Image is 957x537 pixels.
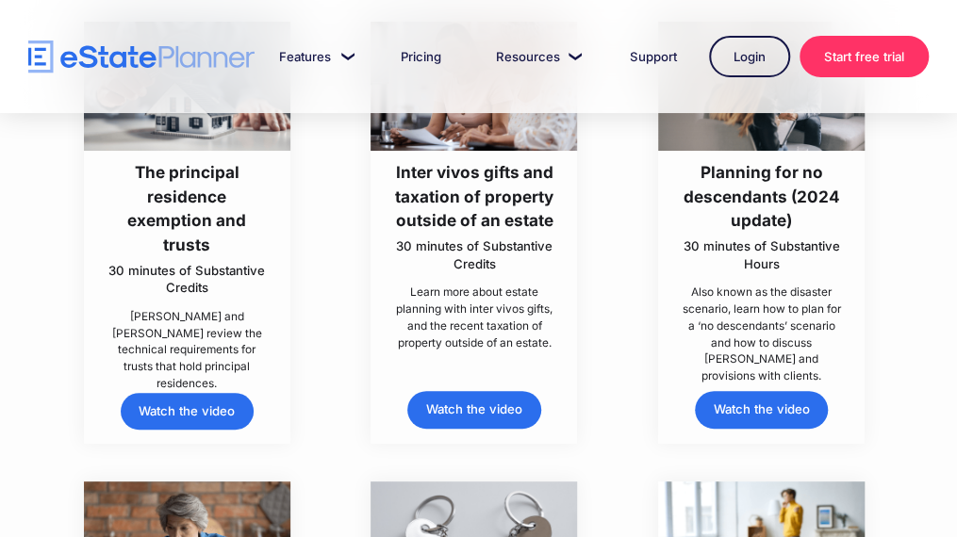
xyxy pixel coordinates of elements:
p: [PERSON_NAME] and [PERSON_NAME] review the technical requirements for trusts that hold principal ... [104,309,271,393]
a: Watch the video [121,393,255,431]
a: The principal residence exemption and trusts30 minutes of Substantive Credits[PERSON_NAME] and [P... [84,22,290,393]
a: Start free trial [800,36,929,77]
p: Learn more about estate planning with inter vivos gifts, and the recent taxation of property outs... [391,285,558,351]
p: 30 minutes of Substantive Hours [678,237,845,272]
a: Login [709,36,790,77]
a: Watch the video [407,391,541,429]
h3: The principal residence exemption and trusts [104,160,271,257]
a: Planning for no descendants (2024 update)30 minutes of Substantive HoursAlso known as the disaste... [658,22,865,385]
h3: Planning for no descendants (2024 update) [678,160,845,233]
p: Also known as the disaster scenario, learn how to plan for a ‘no descendants’ scenario and how to... [678,285,845,385]
a: home [28,41,255,73]
a: Watch the video [695,391,829,429]
p: 30 minutes of Substantive Credits [391,237,558,272]
p: 30 minutes of Substantive Credits [104,262,271,297]
a: Pricing [378,38,464,75]
a: Inter vivos gifts and taxation of property outside of an estate30 minutes of Substantive CreditsL... [371,22,577,351]
h3: Inter vivos gifts and taxation of property outside of an estate [391,160,558,233]
a: Features [256,38,369,75]
a: Resources [473,38,598,75]
a: Support [607,38,700,75]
